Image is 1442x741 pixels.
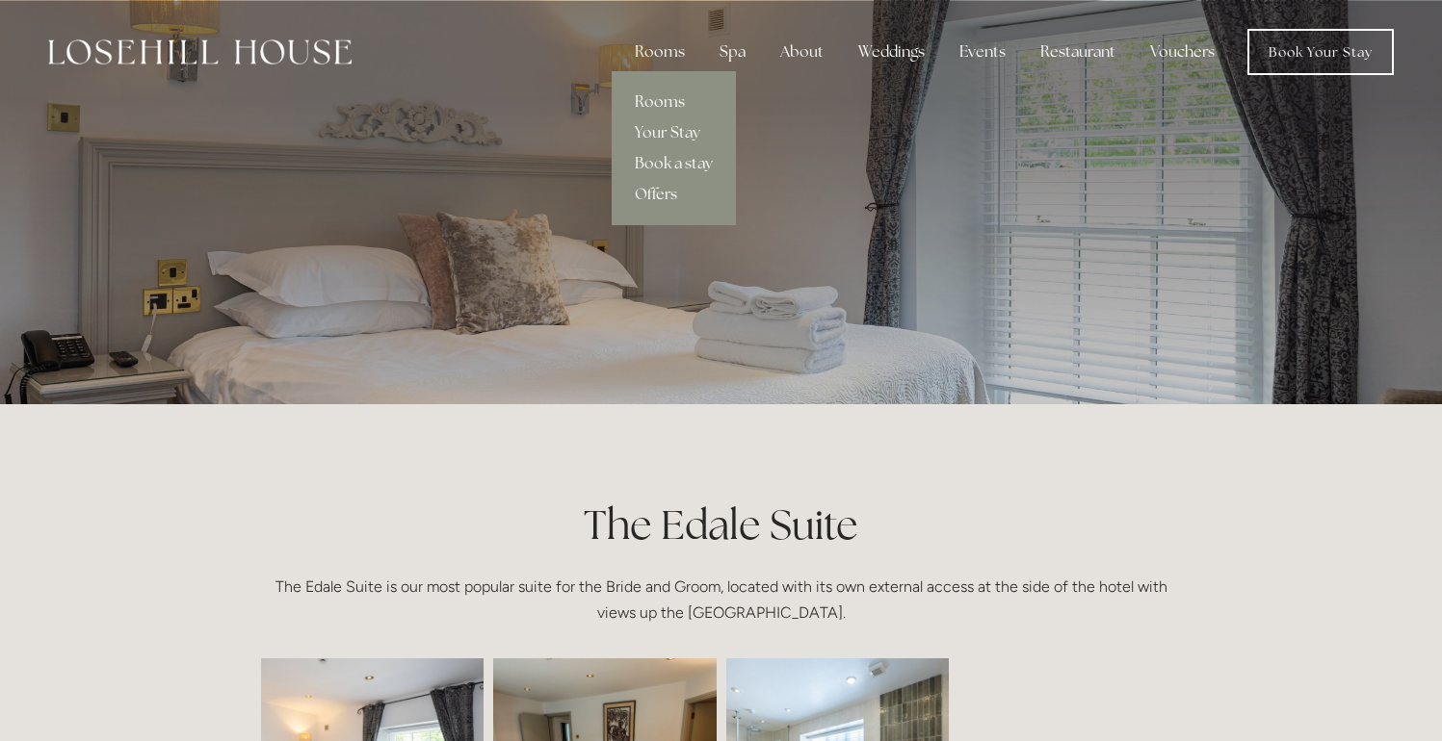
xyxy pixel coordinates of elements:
[1025,33,1131,71] div: Restaurant
[612,87,736,117] a: Rooms
[612,117,736,148] a: Your Stay
[944,33,1021,71] div: Events
[1135,33,1230,71] a: Vouchers
[261,574,1182,626] p: The Edale Suite is our most popular suite for the Bride and Groom, located with its own external ...
[612,179,736,210] a: Offers
[1247,29,1394,75] a: Book Your Stay
[612,148,736,179] a: Book a stay
[843,33,940,71] div: Weddings
[619,33,700,71] div: Rooms
[704,33,761,71] div: Spa
[261,497,1182,553] h1: The Edale Suite
[48,39,352,64] img: Losehill House
[765,33,839,71] div: About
